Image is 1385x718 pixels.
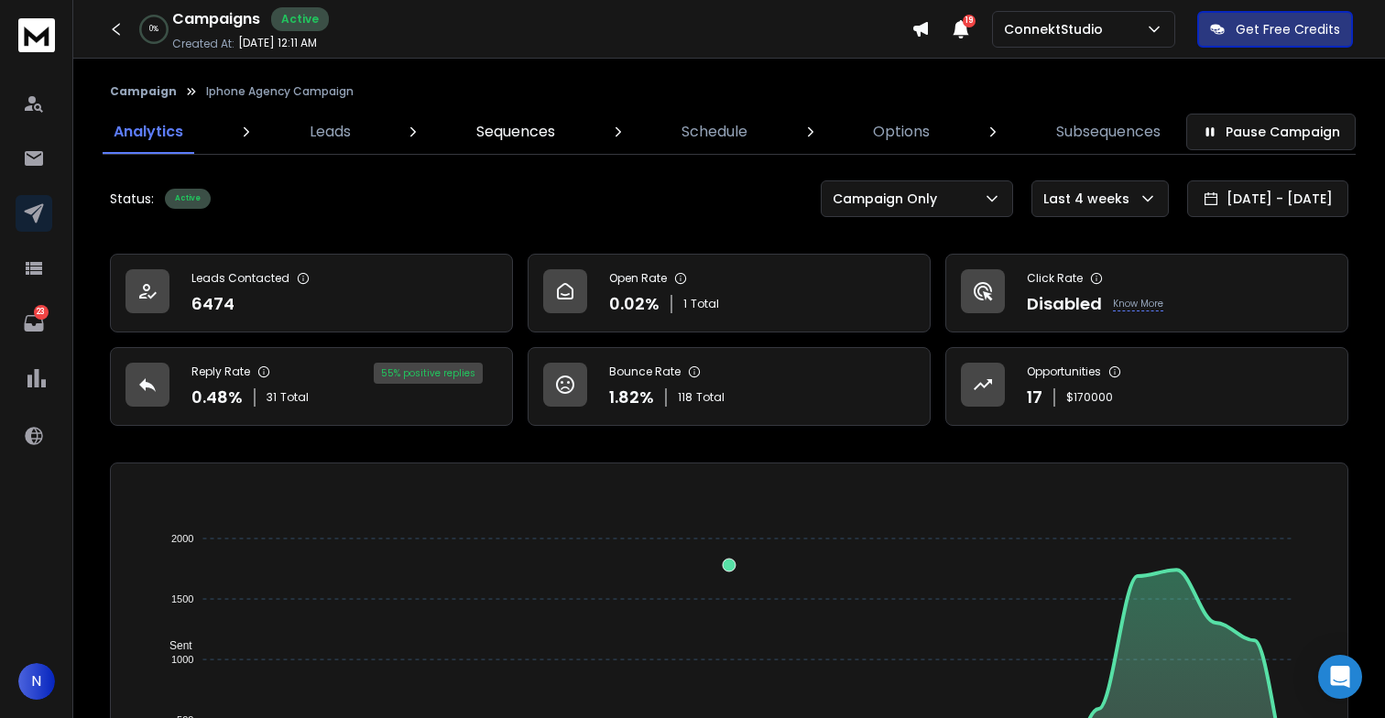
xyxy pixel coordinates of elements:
[1236,20,1340,38] p: Get Free Credits
[18,18,55,52] img: logo
[963,15,976,27] span: 19
[528,254,931,332] a: Open Rate0.02%1Total
[110,190,154,208] p: Status:
[114,121,183,143] p: Analytics
[191,271,289,286] p: Leads Contacted
[191,364,250,379] p: Reply Rate
[1027,385,1042,410] p: 17
[206,84,354,99] p: Iphone Agency Campaign
[271,7,329,31] div: Active
[1113,297,1163,311] p: Know More
[691,297,719,311] span: Total
[310,121,351,143] p: Leads
[1066,390,1113,405] p: $ 170000
[682,121,747,143] p: Schedule
[1027,291,1102,317] p: Disabled
[149,24,158,35] p: 0 %
[156,639,192,652] span: Sent
[280,390,309,405] span: Total
[299,110,362,154] a: Leads
[1186,114,1356,150] button: Pause Campaign
[110,84,177,99] button: Campaign
[171,533,193,544] tspan: 2000
[110,254,513,332] a: Leads Contacted6474
[1187,180,1348,217] button: [DATE] - [DATE]
[678,390,692,405] span: 118
[1027,364,1101,379] p: Opportunities
[374,363,483,384] div: 55 % positive replies
[945,254,1348,332] a: Click RateDisabledKnow More
[165,189,211,209] div: Active
[476,121,555,143] p: Sequences
[1004,20,1110,38] p: ConnektStudio
[945,347,1348,426] a: Opportunities17$170000
[1027,271,1083,286] p: Click Rate
[528,347,931,426] a: Bounce Rate1.82%118Total
[609,364,681,379] p: Bounce Rate
[609,291,660,317] p: 0.02 %
[862,110,941,154] a: Options
[103,110,194,154] a: Analytics
[465,110,566,154] a: Sequences
[873,121,930,143] p: Options
[683,297,687,311] span: 1
[671,110,758,154] a: Schedule
[1043,190,1137,208] p: Last 4 weeks
[609,271,667,286] p: Open Rate
[1045,110,1172,154] a: Subsequences
[171,654,193,665] tspan: 1000
[171,593,193,604] tspan: 1500
[172,37,234,51] p: Created At:
[238,36,317,50] p: [DATE] 12:11 AM
[191,385,243,410] p: 0.48 %
[18,663,55,700] button: N
[609,385,654,410] p: 1.82 %
[1056,121,1161,143] p: Subsequences
[696,390,725,405] span: Total
[16,305,52,342] a: 23
[1197,11,1353,48] button: Get Free Credits
[34,305,49,320] p: 23
[191,291,234,317] p: 6474
[172,8,260,30] h1: Campaigns
[833,190,944,208] p: Campaign Only
[267,390,277,405] span: 31
[1318,655,1362,699] div: Open Intercom Messenger
[110,347,513,426] a: Reply Rate0.48%31Total55% positive replies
